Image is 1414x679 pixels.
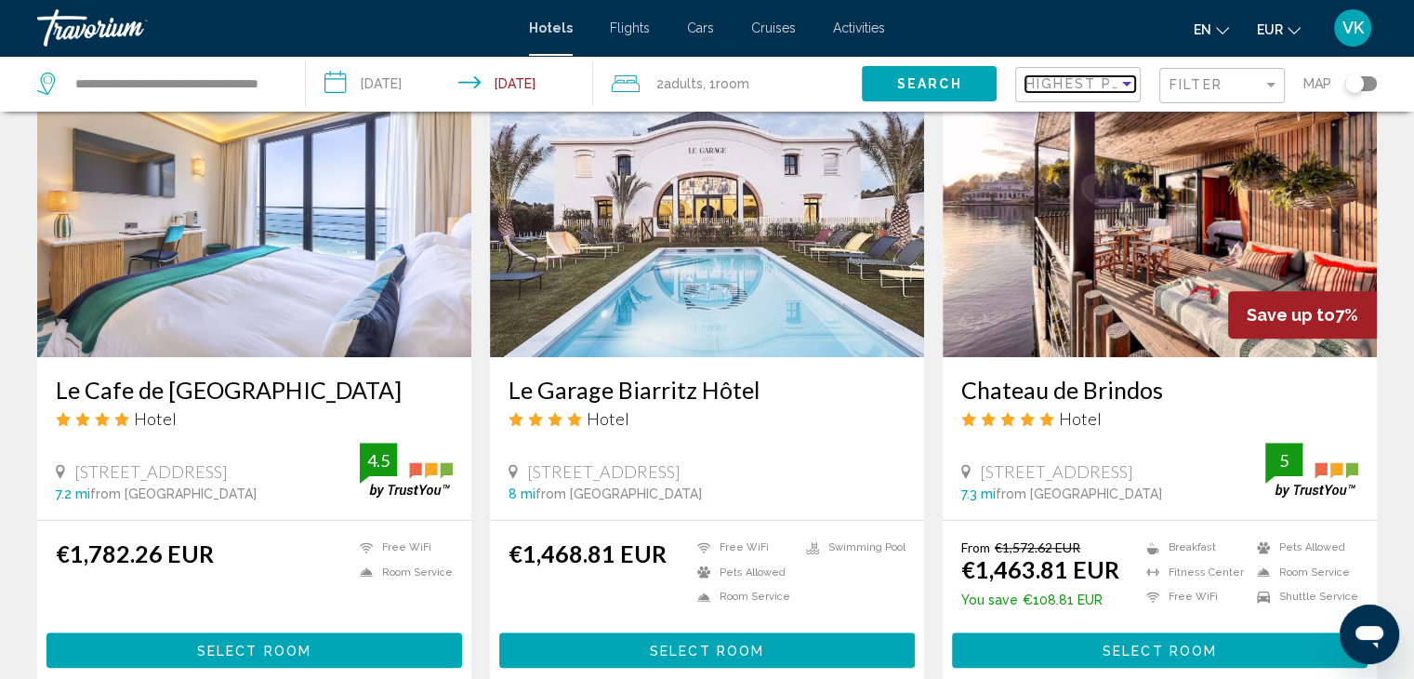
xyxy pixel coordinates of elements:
span: You save [961,592,1018,607]
span: Hotel [1059,408,1102,429]
a: Select Room [46,637,462,658]
ins: €1,463.81 EUR [961,555,1119,583]
li: Free WiFi [1137,590,1248,606]
li: Swimming Pool [797,539,905,555]
ins: €1,782.26 EUR [56,539,214,567]
button: Select Room [46,632,462,667]
span: , 1 [703,71,749,97]
button: Change currency [1257,16,1301,43]
img: Hotel image [490,60,924,357]
li: Pets Allowed [688,565,797,580]
span: [STREET_ADDRESS] [74,461,228,482]
img: Hotel image [943,60,1377,357]
button: Change language [1194,16,1229,43]
div: 5 [1265,449,1302,472]
ins: €1,468.81 EUR [509,539,667,567]
span: from [GEOGRAPHIC_DATA] [996,486,1162,501]
li: Room Service [350,565,453,580]
span: from [GEOGRAPHIC_DATA] [535,486,702,501]
span: [STREET_ADDRESS] [527,461,681,482]
button: User Menu [1328,8,1377,47]
div: 4 star Hotel [509,408,905,429]
span: Hotel [587,408,629,429]
img: trustyou-badge.svg [1265,443,1358,498]
a: Chateau de Brindos [961,376,1358,404]
a: Hotels [529,20,573,35]
li: Fitness Center [1137,565,1248,580]
button: Select Room [499,632,915,667]
span: Hotel [134,408,177,429]
span: en [1194,22,1211,37]
div: 5 star Hotel [961,408,1358,429]
button: Travelers: 2 adults, 0 children [593,56,862,112]
span: Search [897,77,962,92]
span: 7.3 mi [961,486,996,501]
li: Pets Allowed [1248,539,1358,555]
span: Filter [1170,77,1222,92]
span: 2 [656,71,703,97]
a: Flights [610,20,650,35]
li: Shuttle Service [1248,590,1358,606]
button: Check-in date: Oct 13, 2025 Check-out date: Oct 19, 2025 [306,56,593,112]
button: Select Room [952,632,1368,667]
a: Activities [833,20,885,35]
button: Search [862,66,997,100]
a: Select Room [952,637,1368,658]
span: From [961,539,990,555]
a: Select Room [499,637,915,658]
li: Free WiFi [688,539,797,555]
iframe: Кнопка запуска окна обмена сообщениями [1340,605,1399,664]
span: Map [1303,71,1331,97]
span: Save up to [1247,305,1335,325]
li: Room Service [1248,565,1358,580]
span: Highest Price [1025,76,1147,91]
p: €108.81 EUR [961,592,1119,607]
button: Filter [1159,67,1285,105]
span: 8 mi [509,486,535,501]
a: Le Garage Biarritz Hôtel [509,376,905,404]
span: [STREET_ADDRESS] [980,461,1133,482]
div: 7% [1228,291,1377,339]
span: Select Room [1103,644,1217,659]
a: Travorium [37,9,510,47]
img: Hotel image [37,60,471,357]
span: from [GEOGRAPHIC_DATA] [90,486,257,501]
div: 4.5 [360,449,397,472]
span: Select Room [197,644,311,659]
a: Cars [687,20,714,35]
div: 4 star Hotel [56,408,453,429]
li: Room Service [688,590,797,606]
img: trustyou-badge.svg [360,443,453,498]
del: €1,572.62 EUR [995,539,1080,555]
span: Adults [664,76,703,91]
span: VK [1342,19,1364,37]
li: Breakfast [1137,539,1248,555]
mat-select: Sort by [1025,77,1135,93]
span: Room [716,76,749,91]
li: Free WiFi [350,539,453,555]
span: 7.2 mi [56,486,90,501]
button: Toggle map [1331,75,1377,92]
span: Select Room [650,644,764,659]
a: Cruises [751,20,796,35]
a: Le Cafe de [GEOGRAPHIC_DATA] [56,376,453,404]
span: EUR [1257,22,1283,37]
